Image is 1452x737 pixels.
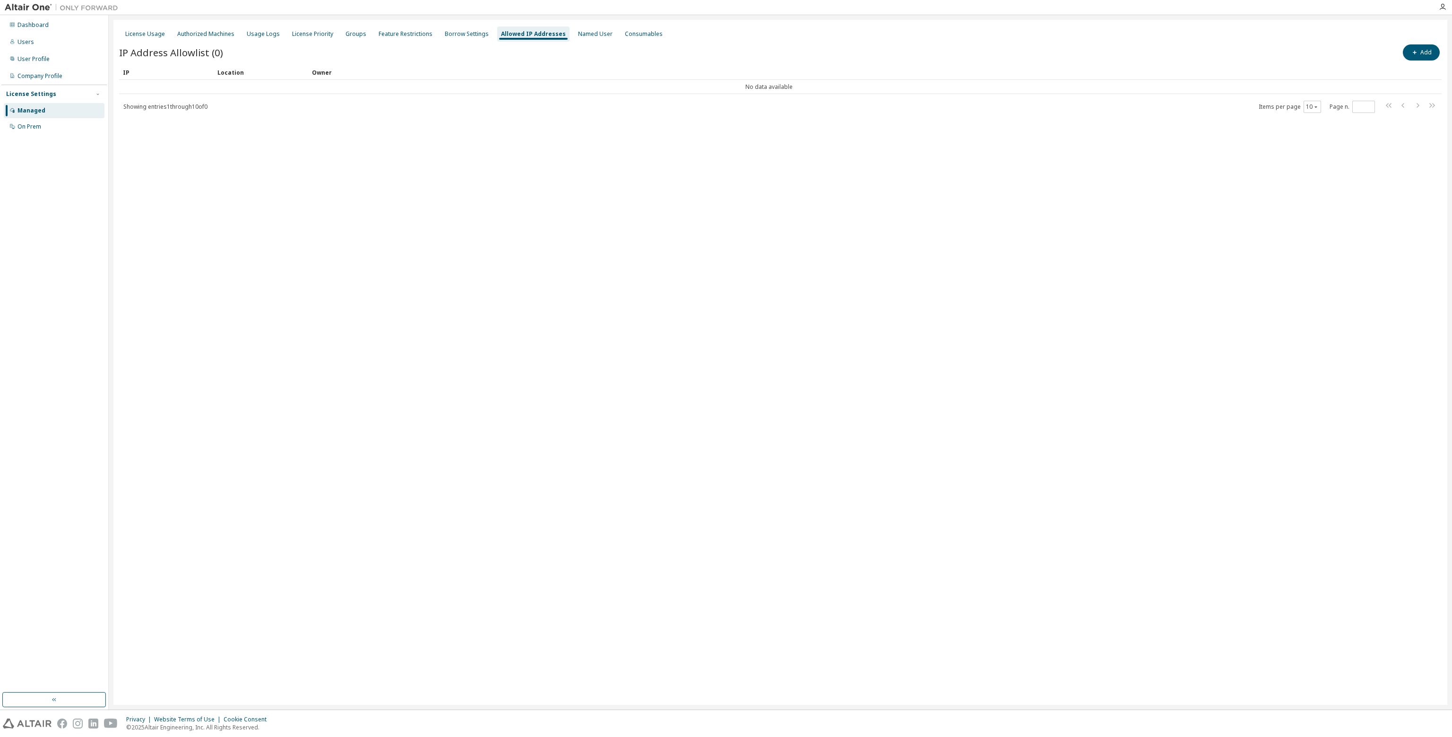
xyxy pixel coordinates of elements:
[177,30,234,38] div: Authorized Machines
[6,90,56,98] div: License Settings
[17,72,62,80] div: Company Profile
[5,3,123,12] img: Altair One
[126,716,154,723] div: Privacy
[578,30,613,38] div: Named User
[224,716,272,723] div: Cookie Consent
[17,107,45,114] div: Managed
[154,716,224,723] div: Website Terms of Use
[1306,103,1319,111] button: 10
[126,723,272,731] p: © 2025 Altair Engineering, Inc. All Rights Reserved.
[292,30,333,38] div: License Priority
[625,30,663,38] div: Consumables
[1403,44,1440,61] button: Add
[119,80,1419,94] td: No data available
[17,38,34,46] div: Users
[501,30,566,38] div: Allowed IP Addresses
[125,30,165,38] div: License Usage
[123,65,210,80] div: IP
[445,30,489,38] div: Borrow Settings
[3,719,52,728] img: altair_logo.svg
[312,65,1415,80] div: Owner
[217,65,304,80] div: Location
[88,719,98,728] img: linkedin.svg
[17,55,50,63] div: User Profile
[17,123,41,130] div: On Prem
[1330,101,1375,113] span: Page n.
[379,30,432,38] div: Feature Restrictions
[123,103,207,111] span: Showing entries 1 through 10 of 0
[247,30,280,38] div: Usage Logs
[104,719,118,728] img: youtube.svg
[17,21,49,29] div: Dashboard
[119,46,223,59] span: IP Address Allowlist (0)
[346,30,366,38] div: Groups
[57,719,67,728] img: facebook.svg
[1259,101,1321,113] span: Items per page
[73,719,83,728] img: instagram.svg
